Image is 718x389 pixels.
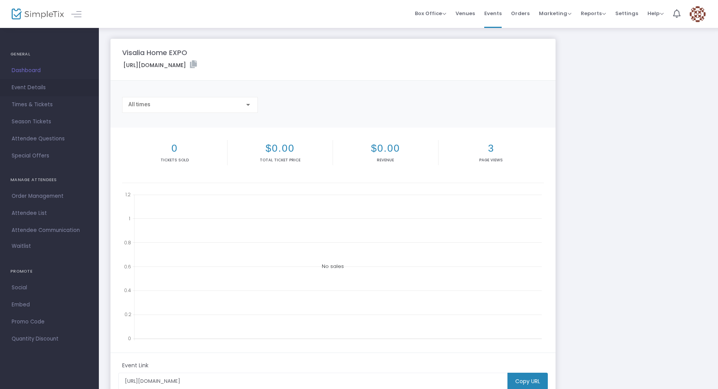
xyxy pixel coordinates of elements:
p: Revenue [335,157,437,163]
span: All times [128,101,150,107]
span: Venues [456,3,475,23]
span: Special Offers [12,151,87,161]
h2: $0.00 [229,142,331,154]
span: Social [12,283,87,293]
label: [URL][DOMAIN_NAME] [123,61,197,69]
span: Dashboard [12,66,87,76]
span: Settings [615,3,638,23]
m-panel-subtitle: Event Link [122,361,148,370]
div: No sales [122,189,544,344]
span: Orders [511,3,530,23]
h4: PROMOTE [10,264,88,279]
span: Embed [12,300,87,310]
p: Page Views [440,157,542,163]
span: Times & Tickets [12,100,87,110]
span: Help [647,10,664,17]
span: Order Management [12,191,87,201]
h4: GENERAL [10,47,88,62]
span: Marketing [539,10,571,17]
h2: 0 [124,142,226,154]
h2: 3 [440,142,542,154]
span: Attendee List [12,208,87,218]
m-panel-title: Visalia Home EXPO [122,47,187,58]
span: Event Details [12,83,87,93]
span: Attendee Questions [12,134,87,144]
span: Reports [581,10,606,17]
p: Total Ticket Price [229,157,331,163]
span: Quantity Discount [12,334,87,344]
span: Season Tickets [12,117,87,127]
h2: $0.00 [335,142,437,154]
span: Box Office [415,10,446,17]
span: Attendee Communication [12,225,87,235]
span: Events [484,3,502,23]
h4: MANAGE ATTENDEES [10,172,88,188]
span: Waitlist [12,242,31,250]
p: Tickets sold [124,157,226,163]
span: Promo Code [12,317,87,327]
